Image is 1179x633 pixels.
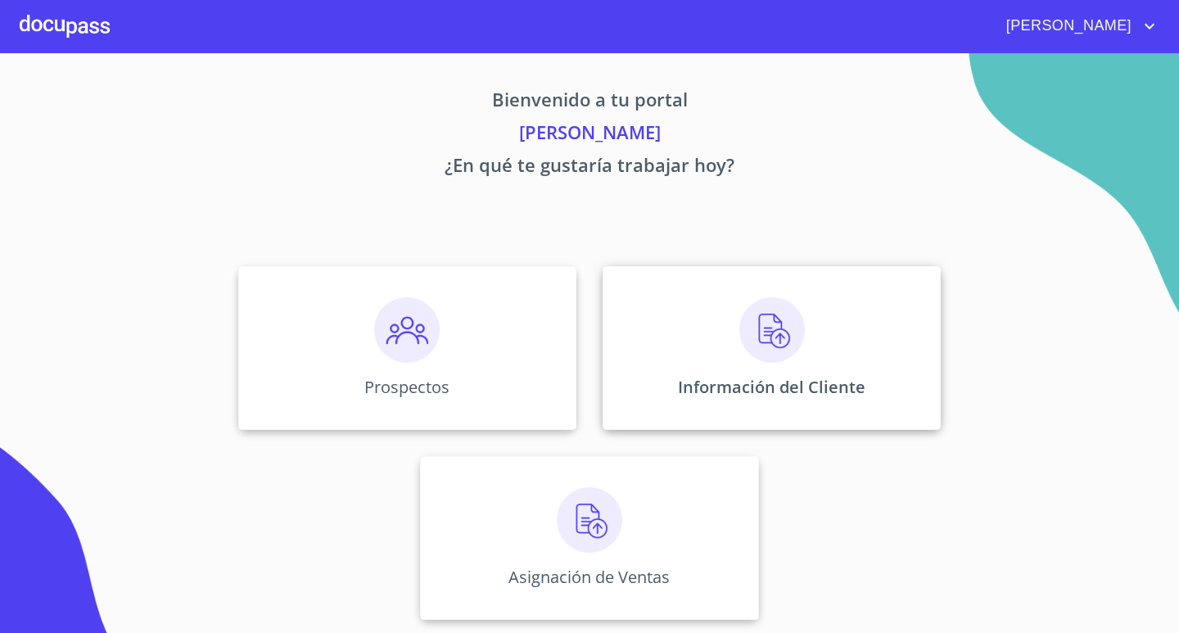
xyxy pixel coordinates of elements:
[85,86,1094,119] p: Bienvenido a tu portal
[85,151,1094,184] p: ¿En qué te gustaría trabajar hoy?
[739,297,805,363] img: carga.png
[678,376,865,398] p: Información del Cliente
[557,487,622,553] img: carga.png
[364,376,449,398] p: Prospectos
[994,13,1140,39] span: [PERSON_NAME]
[508,566,670,588] p: Asignación de Ventas
[994,13,1159,39] button: account of current user
[374,297,440,363] img: prospectos.png
[85,119,1094,151] p: [PERSON_NAME]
